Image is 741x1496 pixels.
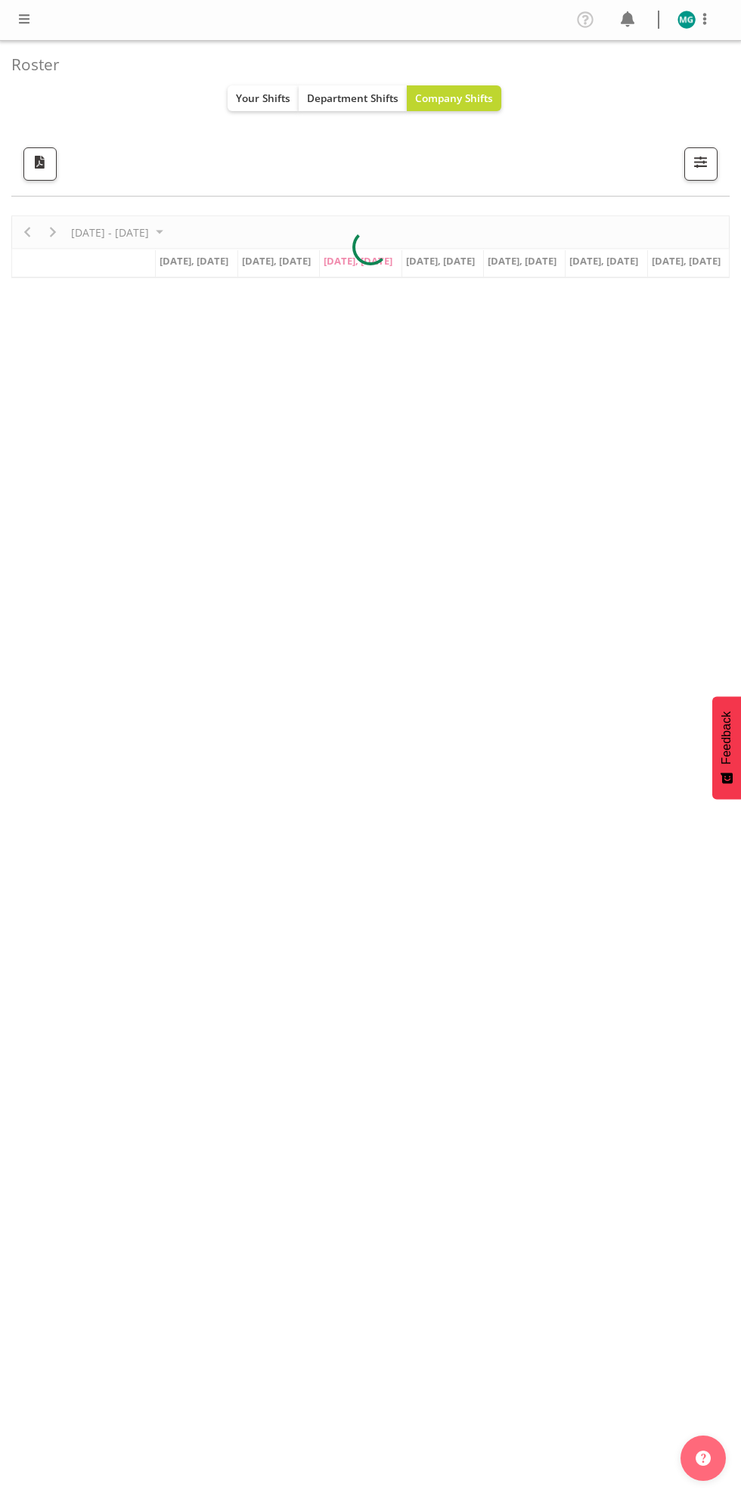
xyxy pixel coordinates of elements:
button: Company Shifts [407,85,501,111]
button: Filter Shifts [684,147,718,181]
span: Feedback [720,711,733,764]
button: Your Shifts [228,85,299,111]
img: min-guo11569.jpg [677,11,696,29]
img: help-xxl-2.png [696,1451,711,1466]
span: Department Shifts [307,91,398,105]
button: Download a PDF of the roster according to the set date range. [23,147,57,181]
button: Department Shifts [299,85,407,111]
span: Your Shifts [236,91,290,105]
span: Company Shifts [415,91,493,105]
h4: Roster [11,56,718,73]
button: Feedback - Show survey [712,696,741,799]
